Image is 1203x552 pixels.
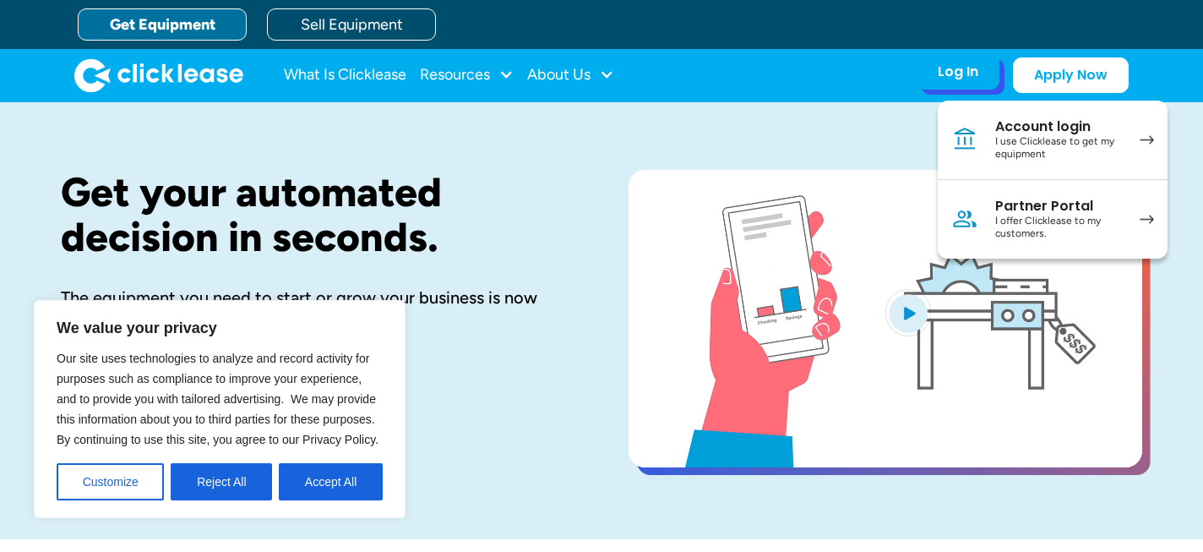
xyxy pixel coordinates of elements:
a: Partner PortalI offer Clicklease to my customers. [938,180,1168,259]
a: Sell Equipment [267,8,436,41]
h1: Get your automated decision in seconds. [61,170,574,260]
p: We value your privacy [57,318,383,338]
img: Person icon [951,205,978,232]
a: Get Equipment [78,8,247,41]
img: arrow [1140,215,1154,224]
div: Account login [995,118,1123,135]
a: open lightbox [629,170,1142,467]
a: Account loginI use Clicklease to get my equipment [938,101,1168,180]
div: Resources [420,58,514,92]
a: What Is Clicklease [284,58,406,92]
span: Our site uses technologies to analyze and record activity for purposes such as compliance to impr... [57,352,378,446]
a: home [74,58,243,92]
button: Customize [57,463,164,500]
div: Partner Portal [995,198,1123,215]
img: arrow [1140,135,1154,145]
div: Log In [938,63,978,80]
button: Reject All [171,463,272,500]
div: The equipment you need to start or grow your business is now affordable with Clicklease. [61,287,574,331]
nav: Log In [938,101,1168,259]
img: Blue play button logo on a light blue circular background [885,289,931,336]
button: Accept All [279,463,383,500]
a: Apply Now [1013,57,1129,93]
div: We value your privacy [34,300,406,518]
img: Clicklease logo [74,58,243,92]
img: Bank icon [951,126,978,153]
div: I offer Clicklease to my customers. [995,215,1123,241]
div: I use Clicklease to get my equipment [995,135,1123,161]
div: About Us [527,58,614,92]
